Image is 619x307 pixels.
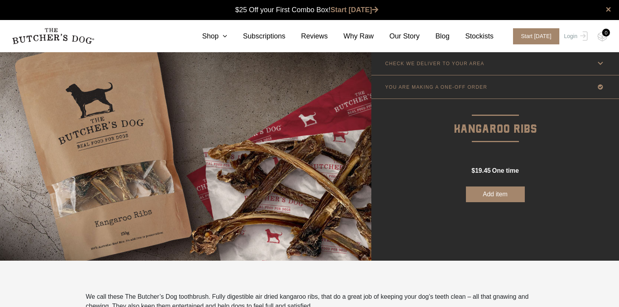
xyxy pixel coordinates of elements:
p: Kangaroo Ribs [371,99,619,139]
a: close [606,5,611,14]
a: CHECK WE DELIVER TO YOUR AREA [371,52,619,75]
button: Add item [466,186,525,202]
p: CHECK WE DELIVER TO YOUR AREA [385,61,484,66]
a: Blog [420,31,449,42]
a: Reviews [285,31,328,42]
a: Start [DATE] [330,6,378,14]
a: Login [562,28,588,44]
span: Start [DATE] [513,28,559,44]
a: Why Raw [328,31,374,42]
a: Subscriptions [227,31,285,42]
a: YOU ARE MAKING A ONE-OFF ORDER [371,75,619,99]
span: $ [471,167,475,174]
p: YOU ARE MAKING A ONE-OFF ORDER [385,84,487,90]
a: Our Story [374,31,420,42]
span: one time [492,167,519,174]
a: Stockists [449,31,493,42]
img: TBD_Cart-Empty.png [597,31,607,42]
div: 0 [602,29,610,37]
span: 19.45 [475,167,491,174]
a: Shop [186,31,227,42]
a: Start [DATE] [505,28,562,44]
